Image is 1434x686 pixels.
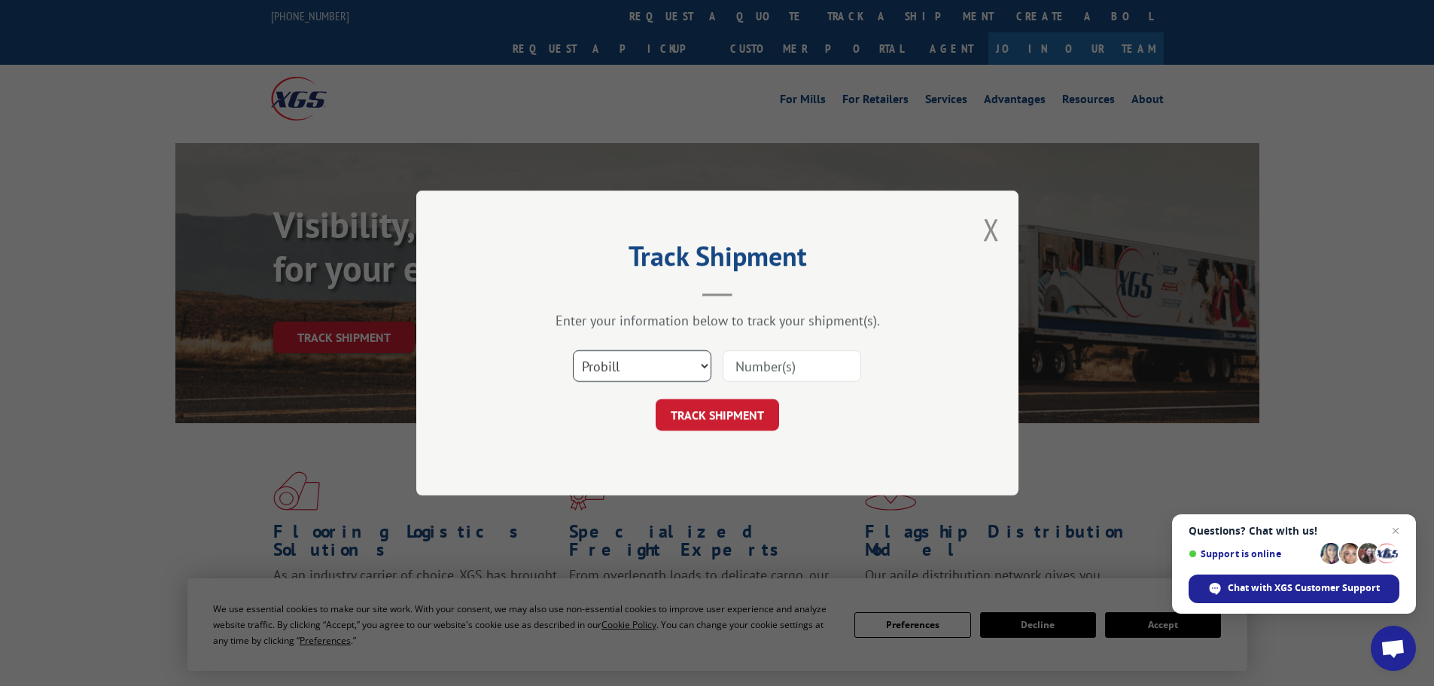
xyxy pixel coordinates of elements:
[983,209,1000,249] button: Close modal
[492,312,943,329] div: Enter your information below to track your shipment(s).
[1189,548,1315,559] span: Support is online
[723,350,861,382] input: Number(s)
[656,399,779,431] button: TRACK SHIPMENT
[1387,522,1405,540] span: Close chat
[1189,525,1399,537] span: Questions? Chat with us!
[1228,581,1380,595] span: Chat with XGS Customer Support
[1371,626,1416,671] div: Open chat
[492,245,943,274] h2: Track Shipment
[1189,575,1399,603] div: Chat with XGS Customer Support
